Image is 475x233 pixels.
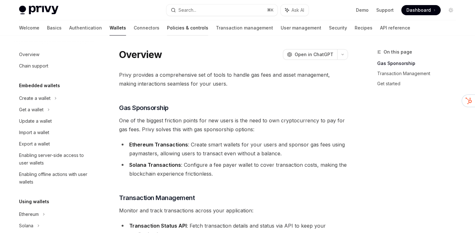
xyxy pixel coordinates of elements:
[19,106,43,113] div: Get a wallet
[406,7,431,13] span: Dashboard
[119,160,348,178] li: : Configure a fee payer wallet to cover transaction costs, making the blockchain experience frict...
[119,140,348,158] li: : Create smart wallets for your users and sponsor gas fees using paymasters, allowing users to tr...
[110,20,126,36] a: Wallets
[14,169,95,188] a: Enabling offline actions with user wallets
[119,116,348,134] span: One of the biggest friction points for new users is the need to own cryptocurrency to pay for gas...
[129,223,187,229] strong: Transaction Status API
[19,20,39,36] a: Welcome
[19,171,91,186] div: Enabling offline actions with user wallets
[356,7,369,13] a: Demo
[119,103,169,112] span: Gas Sponsorship
[19,117,52,125] div: Update a wallet
[119,49,162,60] h1: Overview
[19,222,33,230] div: Solana
[14,49,95,60] a: Overview
[446,5,456,15] button: Toggle dark mode
[401,5,441,15] a: Dashboard
[47,20,62,36] a: Basics
[14,115,95,127] a: Update a wallet
[19,82,60,89] h5: Embedded wallets
[129,162,181,168] strong: Solana Transactions
[14,127,95,138] a: Import a wallet
[14,60,95,72] a: Chain support
[134,20,159,36] a: Connectors
[119,70,348,88] span: Privy provides a comprehensive set of tools to handle gas fees and asset management, making inter...
[166,4,278,16] button: Search...⌘K
[283,49,337,60] button: Open in ChatGPT
[376,7,394,13] a: Support
[19,62,48,70] div: Chain support
[355,20,372,36] a: Recipes
[19,94,50,102] div: Create a wallet
[19,6,58,15] img: light logo
[14,138,95,150] a: Export a wallet
[281,20,321,36] a: User management
[178,6,196,14] div: Search...
[14,150,95,169] a: Enabling server-side access to user wallets
[19,51,39,58] div: Overview
[19,198,49,205] h5: Using wallets
[129,141,188,148] strong: Ethereum Transactions
[329,20,347,36] a: Security
[19,140,50,148] div: Export a wallet
[216,20,273,36] a: Transaction management
[291,7,304,13] span: Ask AI
[377,58,461,68] a: Gas Sponsorship
[384,48,412,56] span: On this page
[377,79,461,89] a: Get started
[69,20,102,36] a: Authentication
[119,193,195,202] span: Transaction Management
[167,20,208,36] a: Policies & controls
[377,68,461,79] a: Transaction Management
[281,4,309,16] button: Ask AI
[295,51,333,58] span: Open in ChatGPT
[19,129,49,136] div: Import a wallet
[267,8,274,13] span: ⌘ K
[19,152,91,167] div: Enabling server-side access to user wallets
[380,20,410,36] a: API reference
[19,210,39,218] div: Ethereum
[119,206,348,215] span: Monitor and track transactions across your application:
